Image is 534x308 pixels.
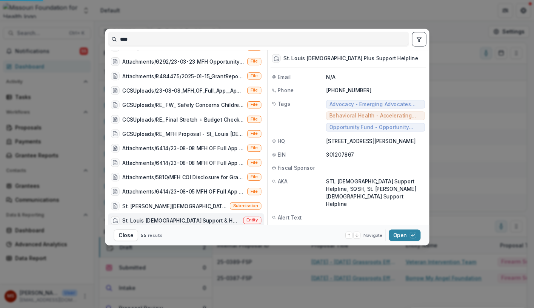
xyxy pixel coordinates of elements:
div: GCSUploads/23-08-08_MFH_OF_Full_App__Appendix_E-_SQSH_and_MTUG's_Proposals.pdf [122,87,244,94]
div: Attachments/6414/23-08-08 MFH OF Full App Appendix E- SQSH and MTUG's Proposals.pdf [122,159,244,166]
p: STL [DEMOGRAPHIC_DATA] Support Helpline, SQSH, St. [PERSON_NAME][DEMOGRAPHIC_DATA] Support Helpline [326,177,425,208]
span: File [250,174,258,180]
div: Attachments/6414/23-08-08 MFH OF Full App Appendix C- SQSH Staff.pdf [122,145,244,152]
span: File [250,73,258,79]
span: Navigate [363,232,382,238]
div: Attachments/6292/23-03-23 MFH Opportunity Fund SQSH Concept Paper (For Submission).pdf [122,58,244,66]
div: GCSUploads/RE_ MFH Proposal - St_ Louis [DEMOGRAPHIC_DATA] Plus Support Helpline (SQSH) Ref# 24-0... [122,130,244,137]
div: Attachments/6414/23-08-05 MFH OF Full App Systems Sanctuary Proposal for SQSH (for Submission).pdf [122,188,244,195]
span: AKA [277,177,287,185]
p: [STREET_ADDRESS][PERSON_NAME] [326,137,425,145]
span: 55 [141,232,146,238]
span: Fiscal Sponsor [277,164,315,172]
span: Opportunity Fund - Opportunity Fund - Grants/Contracts [329,124,421,130]
div: GCSUploads/RE_ FW_ Safety Concerns Children and Adolescents with SQSH.msg [122,101,244,109]
span: Email [277,73,291,81]
span: File [250,102,258,107]
span: File [250,131,258,136]
span: results [148,232,162,238]
button: Open [389,229,420,241]
span: EIN [277,151,286,158]
div: Attachments/5810/MFH COI Disclosure for Grant Applicant SQSH Signed [DATE].pdf [122,173,244,181]
span: HQ [277,137,285,145]
span: Alert Text [277,213,301,221]
span: File [250,160,258,165]
p: 301207867 [326,151,425,158]
button: toggle filters [412,32,426,46]
div: [DATE] emails from SQSH staff FW_ SQSH & MQR Update.msg [122,43,244,51]
p: [PHONE_NUMBER] [326,87,425,94]
span: Entity [246,218,258,223]
div: St. Louis [DEMOGRAPHIC_DATA] Plus Support Helpline [283,55,419,61]
div: St. Louis [DEMOGRAPHIC_DATA] Support & Healing [122,217,240,224]
div: St. [PERSON_NAME][DEMOGRAPHIC_DATA] Mental Health Collective (SQSH aims to pilot an LGBTQIA-cente... [122,202,227,210]
span: Tags [277,100,290,107]
span: Advocacy - Emerging Advocates (2018-2023) [329,101,421,107]
div: GCSUploads/RE_ Final Stretch + Budget Check-In _ SQSH MFH OF Proposal.msg [122,116,244,123]
span: Behavioral Health - Accelerating Promising Practices [329,113,421,119]
span: File [250,145,258,151]
p: N/A [326,73,425,81]
div: Attachments/R484475/2025-01-15_GrantReport_CoverLetter_NarrativeQuestions_SQSH_OpportunityFund.pdf [122,72,244,80]
span: File [250,59,258,64]
span: Submission [233,203,258,209]
span: File [250,117,258,122]
span: File [250,189,258,194]
button: Close [114,229,138,241]
span: Phone [277,87,294,94]
span: File [250,88,258,93]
